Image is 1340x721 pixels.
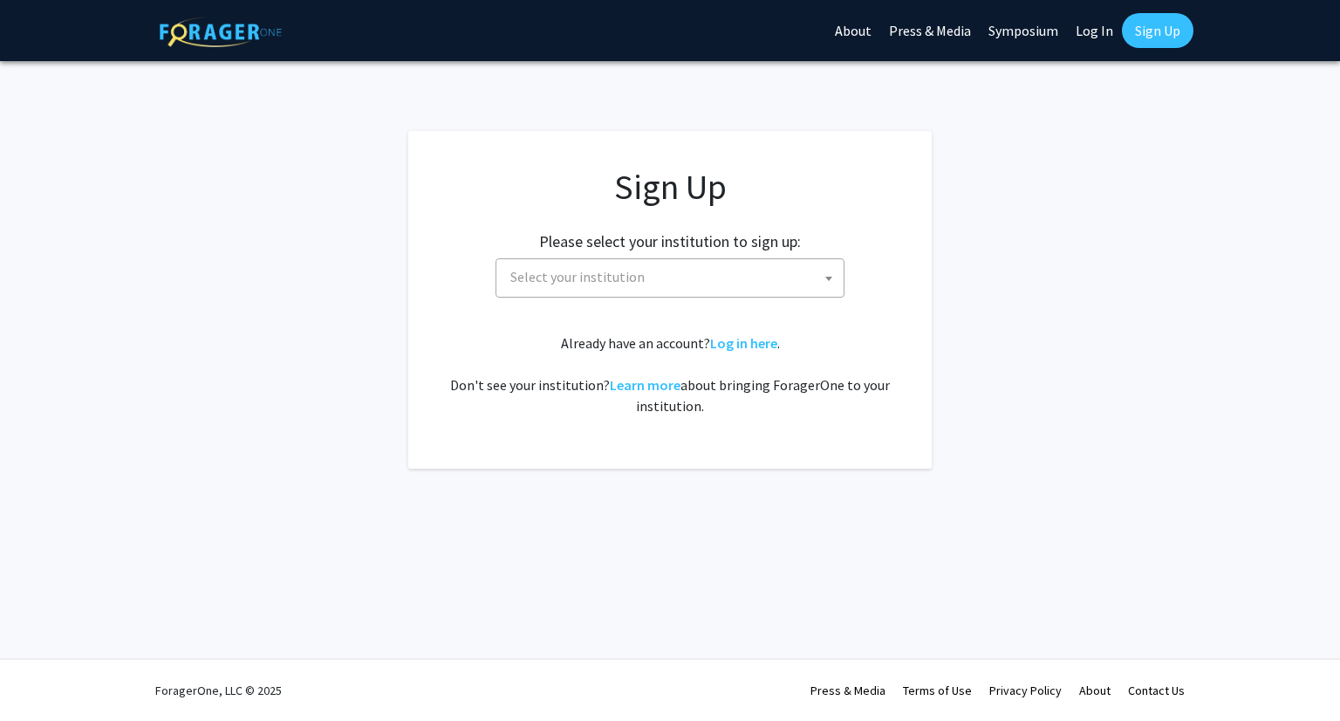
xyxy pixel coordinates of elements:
[903,683,972,698] a: Terms of Use
[710,334,777,352] a: Log in here
[503,259,844,295] span: Select your institution
[1079,683,1111,698] a: About
[1122,13,1193,48] a: Sign Up
[496,258,844,298] span: Select your institution
[989,683,1062,698] a: Privacy Policy
[13,642,74,708] iframe: Chat
[539,232,801,251] h2: Please select your institution to sign up:
[160,17,282,47] img: ForagerOne Logo
[155,660,282,721] div: ForagerOne, LLC © 2025
[1128,683,1185,698] a: Contact Us
[443,333,897,416] div: Already have an account? . Don't see your institution? about bringing ForagerOne to your institut...
[510,268,645,285] span: Select your institution
[810,683,885,698] a: Press & Media
[443,166,897,208] h1: Sign Up
[610,376,680,394] a: Learn more about bringing ForagerOne to your institution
